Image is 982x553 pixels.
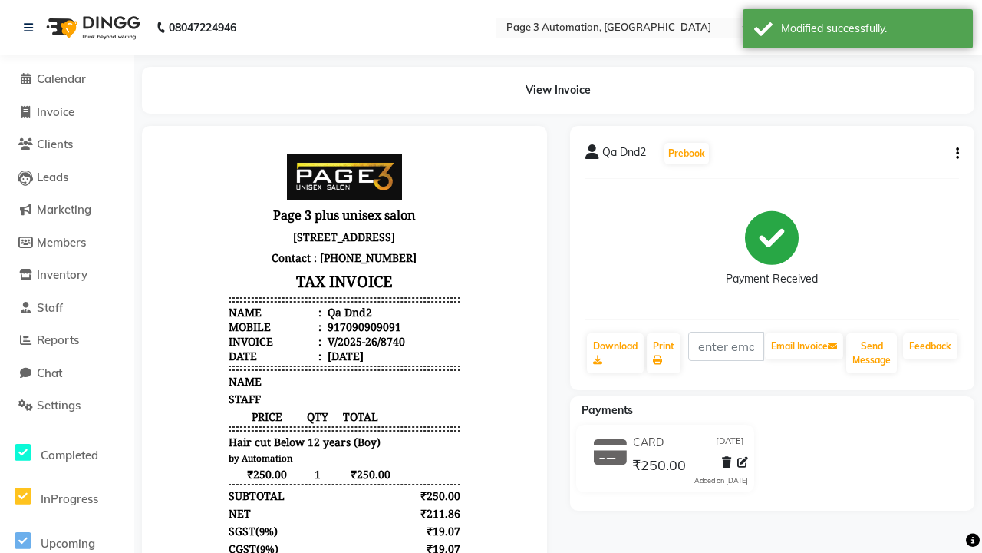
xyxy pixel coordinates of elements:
[71,435,120,450] div: Payments
[71,193,164,207] div: Invoice
[148,326,173,340] span: 1
[243,418,304,432] div: ₹250.00
[37,71,86,86] span: Calendar
[587,333,644,373] a: Download
[37,300,63,315] span: Staff
[71,178,164,193] div: Mobile
[71,106,303,127] p: Contact : [PHONE_NUMBER]
[71,233,104,247] span: NAME
[183,513,217,528] span: Admin
[647,333,680,373] a: Print
[243,382,304,397] div: ₹19.07
[142,67,974,114] div: View Invoice
[846,333,897,373] button: Send Message
[37,137,73,151] span: Clients
[4,136,130,154] a: Clients
[582,403,633,417] span: Payments
[71,311,136,323] small: by Automation
[664,143,709,164] button: Prebook
[169,6,236,49] b: 08047224946
[4,267,130,284] a: Inventory
[243,400,304,415] div: ₹19.07
[37,170,68,184] span: Leads
[71,250,104,265] span: STAFF
[71,513,303,528] div: Generated By : at [DATE]
[4,71,130,88] a: Calendar
[765,333,843,359] button: Email Invoice
[130,12,245,59] img: page3_logo.png
[633,435,664,451] span: CARD
[161,193,164,207] span: :
[4,397,130,415] a: Settings
[41,492,98,506] span: InProgress
[37,235,86,250] span: Members
[161,178,164,193] span: :
[71,453,101,468] span: CARD
[37,202,91,217] span: Marketing
[71,400,99,415] span: CGST
[243,347,304,362] div: ₹250.00
[4,169,130,187] a: Leads
[167,178,244,193] div: 917090909091
[103,401,117,415] span: 9%
[41,536,95,551] span: Upcoming
[4,300,130,317] a: Staff
[4,201,130,219] a: Marketing
[71,62,303,85] h3: Page 3 plus unisex salon
[37,267,87,282] span: Inventory
[161,207,164,222] span: :
[243,365,304,379] div: ₹211.86
[71,207,164,222] div: Date
[173,268,234,283] span: TOTAL
[716,435,744,451] span: [DATE]
[71,382,120,397] div: ( )
[71,498,303,513] p: Please visit again !
[632,456,686,478] span: ₹250.00
[173,326,234,340] span: ₹250.00
[4,365,130,382] a: Chat
[688,332,765,361] input: enter email
[71,85,303,106] p: [STREET_ADDRESS]
[71,418,148,432] div: GRAND TOTAL
[71,400,121,415] div: ( )
[37,398,81,412] span: Settings
[781,21,961,37] div: Modified successfully.
[4,104,130,121] a: Invoice
[243,471,304,485] div: ₹250.00
[37,333,79,347] span: Reports
[167,164,215,178] div: Qa Dnd2
[903,333,957,359] a: Feedback
[161,164,164,178] span: :
[71,347,127,362] div: SUBTOTAL
[71,326,148,340] span: ₹250.00
[71,268,148,283] span: PRICE
[37,366,62,380] span: Chat
[602,144,646,166] span: Qa Dnd2
[71,365,94,379] div: NET
[71,164,164,178] div: Name
[71,293,223,308] span: Hair cut Below 12 years (Boy)
[726,271,818,287] div: Payment Received
[71,471,94,485] div: Paid
[694,475,748,486] div: Added on [DATE]
[41,448,98,462] span: Completed
[167,207,206,222] div: [DATE]
[148,268,173,283] span: QTY
[167,193,248,207] div: V/2025-26/8740
[4,234,130,252] a: Members
[4,332,130,349] a: Reports
[102,383,117,397] span: 9%
[71,127,303,154] h3: TAX INVOICE
[37,104,74,119] span: Invoice
[39,6,144,49] img: logo
[71,382,98,397] span: SGST
[243,453,304,468] div: ₹250.00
